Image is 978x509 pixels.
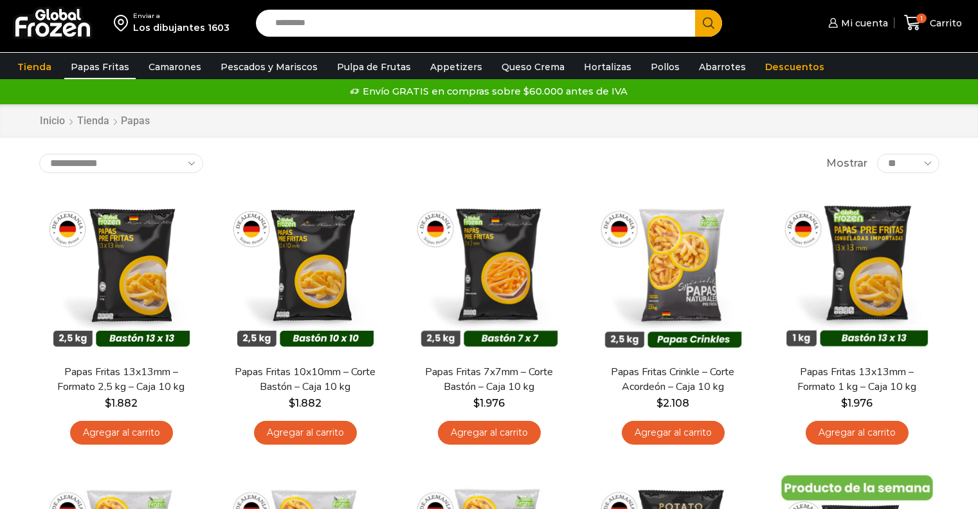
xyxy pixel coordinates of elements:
a: Pulpa de Frutas [331,55,417,79]
a: Pollos [644,55,686,79]
a: 1 Carrito [901,8,965,38]
bdi: 2.108 [657,397,689,409]
div: Los dibujantes 1603 [133,21,230,34]
span: $ [289,397,295,409]
bdi: 1.976 [841,397,873,409]
select: Pedido de la tienda [39,154,203,173]
a: Papas Fritas 10x10mm – Corte Bastón – Caja 10 kg [231,365,379,394]
a: Camarones [142,55,208,79]
span: $ [473,397,480,409]
span: $ [105,397,111,409]
a: Agregar al carrito: “Papas Fritas 13x13mm - Formato 1 kg - Caja 10 kg” [806,421,909,445]
bdi: 1.882 [105,397,138,409]
img: address-field-icon.svg [114,12,133,33]
a: Agregar al carrito: “Papas Fritas 7x7mm - Corte Bastón - Caja 10 kg” [438,421,541,445]
a: Mi cuenta [825,10,888,36]
h1: Papas [121,115,150,127]
span: Carrito [927,17,962,30]
a: Agregar al carrito: “Papas Fritas Crinkle - Corte Acordeón - Caja 10 kg” [622,421,725,445]
a: Queso Crema [495,55,571,79]
span: $ [657,397,663,409]
span: Mi cuenta [838,17,888,30]
a: Hortalizas [577,55,638,79]
bdi: 1.976 [473,397,505,409]
bdi: 1.882 [289,397,321,409]
a: Tienda [77,114,110,129]
a: Papas Fritas 13x13mm – Formato 2,5 kg – Caja 10 kg [47,365,195,394]
nav: Breadcrumb [39,114,150,129]
a: Agregar al carrito: “Papas Fritas 10x10mm - Corte Bastón - Caja 10 kg” [254,421,357,445]
a: Papas Fritas 7x7mm – Corte Bastón – Caja 10 kg [415,365,563,394]
button: Search button [695,10,722,37]
a: Papas Fritas [64,55,136,79]
div: Enviar a [133,12,230,21]
a: Agregar al carrito: “Papas Fritas 13x13mm - Formato 2,5 kg - Caja 10 kg” [70,421,173,445]
span: 1 [916,14,927,24]
a: Descuentos [759,55,831,79]
a: Papas Fritas Crinkle – Corte Acordeón – Caja 10 kg [599,365,747,394]
span: Mostrar [826,156,867,171]
a: Appetizers [424,55,489,79]
a: Pescados y Mariscos [214,55,324,79]
span: $ [841,397,847,409]
a: Inicio [39,114,66,129]
a: Abarrotes [693,55,752,79]
a: Papas Fritas 13x13mm – Formato 1 kg – Caja 10 kg [783,365,930,394]
a: Tienda [11,55,58,79]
